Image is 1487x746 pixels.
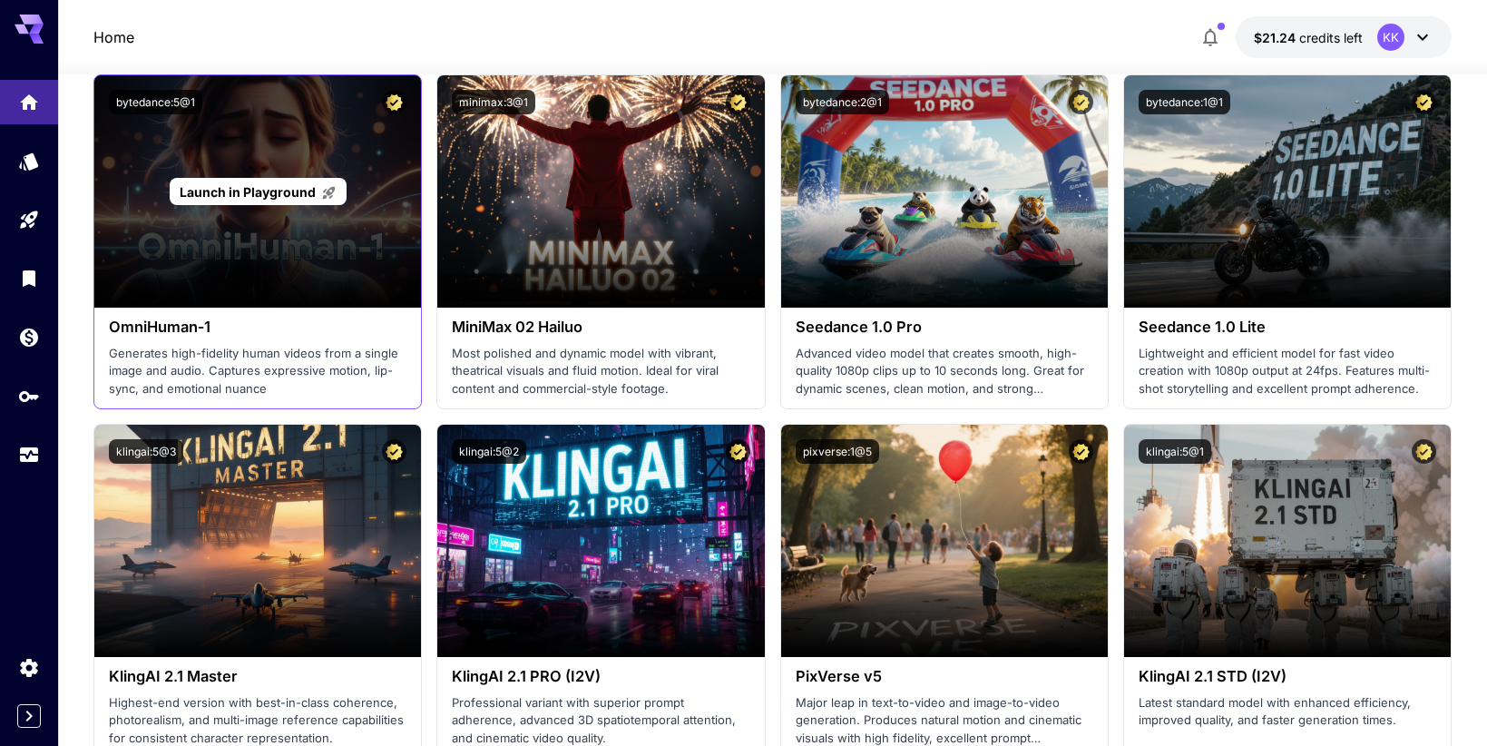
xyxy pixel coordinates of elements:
h3: MiniMax 02 Hailuo [452,319,749,336]
img: alt [437,425,764,657]
button: Certified Model – Vetted for best performance and includes a commercial license. [1069,90,1093,114]
div: Home [18,91,40,113]
button: Certified Model – Vetted for best performance and includes a commercial license. [382,90,406,114]
a: Home [93,26,134,48]
button: klingai:5@1 [1139,439,1211,464]
img: alt [437,75,764,308]
p: Latest standard model with enhanced efficiency, improved quality, and faster generation times. [1139,694,1436,730]
p: Most polished and dynamic model with vibrant, theatrical visuals and fluid motion. Ideal for vira... [452,345,749,398]
img: alt [1124,425,1451,657]
div: Playground [18,209,40,231]
button: bytedance:5@1 [109,90,202,114]
div: Usage [18,444,40,466]
button: klingai:5@3 [109,439,183,464]
h3: Seedance 1.0 Lite [1139,319,1436,336]
div: API Keys [18,385,40,407]
div: Library [18,267,40,290]
div: KK [1377,24,1404,51]
button: Certified Model – Vetted for best performance and includes a commercial license. [726,90,750,114]
span: $21.24 [1254,30,1299,45]
button: bytedance:1@1 [1139,90,1230,114]
h3: KlingAI 2.1 Master [109,668,406,685]
div: Settings [18,656,40,679]
a: Launch in Playground [170,178,347,206]
nav: breadcrumb [93,26,134,48]
button: klingai:5@2 [452,439,526,464]
p: Advanced video model that creates smooth, high-quality 1080p clips up to 10 seconds long. Great f... [796,345,1093,398]
div: Wallet [18,326,40,348]
img: alt [94,425,421,657]
button: Certified Model – Vetted for best performance and includes a commercial license. [1412,439,1436,464]
button: Expand sidebar [17,704,41,728]
img: alt [781,75,1108,308]
button: Certified Model – Vetted for best performance and includes a commercial license. [382,439,406,464]
h3: KlingAI 2.1 STD (I2V) [1139,668,1436,685]
button: bytedance:2@1 [796,90,889,114]
button: Certified Model – Vetted for best performance and includes a commercial license. [1069,439,1093,464]
div: Models [18,150,40,172]
button: pixverse:1@5 [796,439,879,464]
span: credits left [1299,30,1363,45]
button: $21.23686KK [1236,16,1452,58]
p: Lightweight and efficient model for fast video creation with 1080p output at 24fps. Features mult... [1139,345,1436,398]
img: alt [1124,75,1451,308]
img: alt [781,425,1108,657]
button: Certified Model – Vetted for best performance and includes a commercial license. [726,439,750,464]
span: Launch in Playground [180,184,316,200]
h3: KlingAI 2.1 PRO (I2V) [452,668,749,685]
p: Generates high-fidelity human videos from a single image and audio. Captures expressive motion, l... [109,345,406,398]
h3: Seedance 1.0 Pro [796,319,1093,336]
button: minimax:3@1 [452,90,535,114]
h3: PixVerse v5 [796,668,1093,685]
div: $21.23686 [1254,28,1363,47]
button: Certified Model – Vetted for best performance and includes a commercial license. [1412,90,1436,114]
h3: OmniHuman‑1 [109,319,406,336]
